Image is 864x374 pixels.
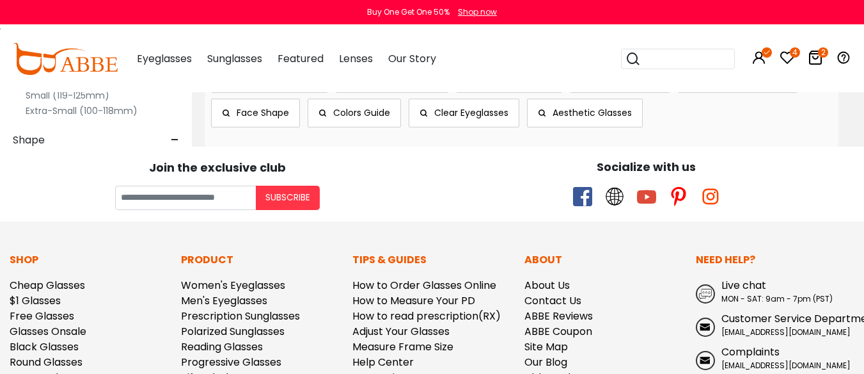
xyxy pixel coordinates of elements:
[137,51,192,66] span: Eyeglasses
[352,355,414,370] a: Help Center
[171,125,179,156] span: -
[669,187,688,206] span: pinterest
[696,311,854,338] a: Customer Service Department [EMAIL_ADDRESS][DOMAIN_NAME]
[696,252,854,268] p: Need Help?
[434,106,508,119] span: Clear Eyeglasses
[207,51,262,66] span: Sunglasses
[458,6,497,18] div: Shop now
[211,99,300,127] a: Face Shape
[524,278,570,293] a: About Us
[352,324,450,339] a: Adjust Your Glasses
[818,47,828,58] i: 2
[524,324,592,339] a: ABBE Coupon
[524,339,568,354] a: Site Map
[10,293,61,308] a: $1 Glasses
[352,293,475,308] a: How to Measure Your PD
[696,278,854,305] a: Live chat MON - SAT: 9am - 7pm (PST)
[10,324,86,339] a: Glasses Onsale
[333,106,390,119] span: Colors Guide
[352,309,501,323] a: How to read prescription(RX)
[10,252,168,268] p: Shop
[181,278,285,293] a: Women's Eyeglasses
[10,309,74,323] a: Free Glasses
[10,278,85,293] a: Cheap Glasses
[367,6,450,18] div: Buy One Get One 50%
[10,355,82,370] a: Round Glasses
[10,156,426,176] div: Join the exclusive club
[181,252,340,268] p: Product
[352,278,496,293] a: How to Order Glasses Online
[790,47,800,58] i: 4
[352,252,511,268] p: Tips & Guides
[524,252,683,268] p: About
[26,88,109,103] label: Small (119-125mm)
[605,187,624,206] span: twitter
[696,345,854,371] a: Complaints [EMAIL_ADDRESS][DOMAIN_NAME]
[181,293,267,308] a: Men's Eyeglasses
[721,360,851,371] span: [EMAIL_ADDRESS][DOMAIN_NAME]
[637,187,656,206] span: youtube
[13,125,45,156] span: Shape
[721,327,851,337] span: [EMAIL_ADDRESS][DOMAIN_NAME]
[115,186,256,210] input: Your email
[701,187,720,206] span: instagram
[553,106,632,119] span: Aesthetic Glasses
[13,43,118,75] img: abbeglasses.com
[237,106,289,119] span: Face Shape
[524,355,567,370] a: Our Blog
[181,355,281,370] a: Progressive Glasses
[409,99,519,127] a: Clear Eyeglasses
[339,51,373,66] span: Lenses
[721,345,780,359] span: Complaints
[527,99,643,127] a: Aesthetic Glasses
[26,103,137,118] label: Extra-Small (100-118mm)
[721,293,833,304] span: MON - SAT: 9am - 7pm (PST)
[181,324,285,339] a: Polarized Sunglasses
[352,339,453,354] a: Measure Frame Size
[524,293,581,308] a: Contact Us
[780,53,795,67] a: 4
[808,53,823,67] a: 2
[181,309,300,323] a: Prescription Sunglasses
[721,278,766,293] span: Live chat
[452,6,497,17] a: Shop now
[308,99,401,127] a: Colors Guide
[181,339,263,354] a: Reading Glasses
[388,51,436,66] span: Our Story
[256,186,320,210] button: Subscribe
[573,187,592,206] span: facebook
[439,158,855,175] div: Socialize with us
[10,339,79,354] a: Black Glasses
[524,309,593,323] a: ABBE Reviews
[278,51,324,66] span: Featured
